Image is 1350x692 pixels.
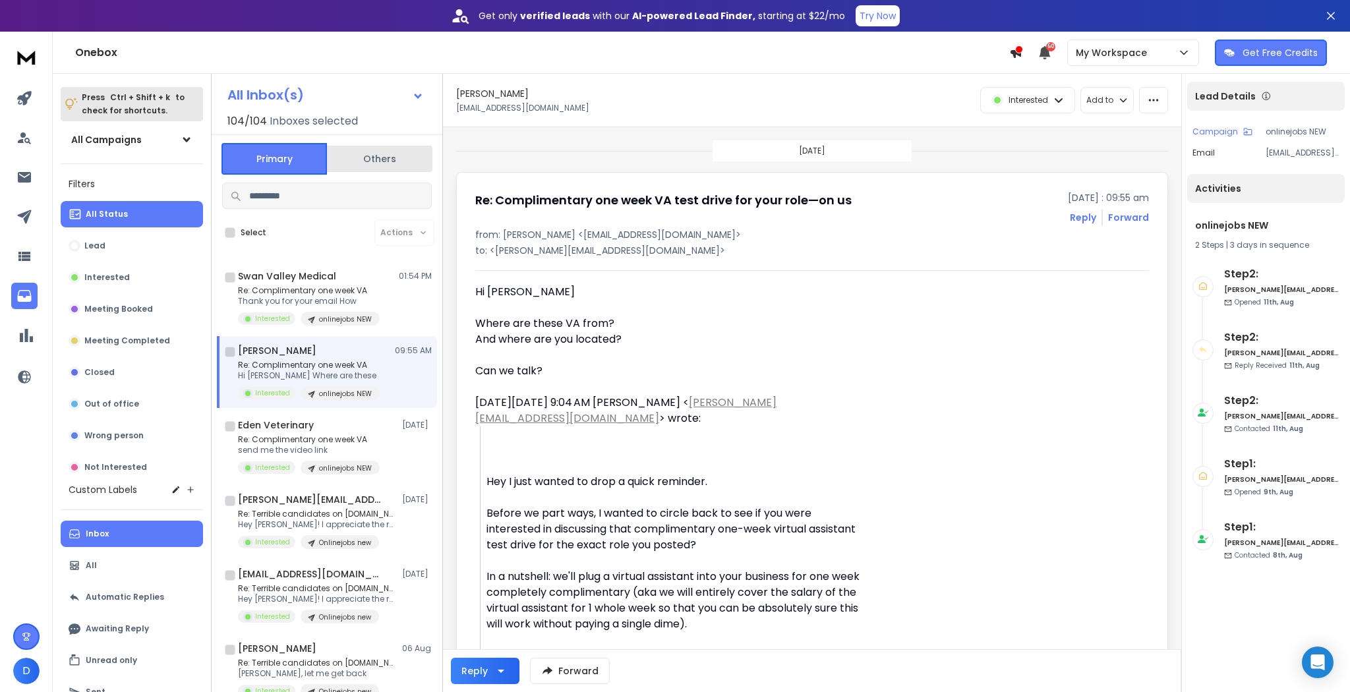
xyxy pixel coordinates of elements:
[451,658,519,684] button: Reply
[86,529,109,539] p: Inbox
[475,332,860,347] div: And where are you located?
[86,655,137,666] p: Unread only
[1195,239,1224,250] span: 2 Steps
[530,658,610,684] button: Forward
[520,9,590,22] strong: verified leads
[1264,297,1294,307] span: 11th, Aug
[238,360,380,370] p: Re: Complimentary one week VA
[319,612,371,622] p: Onlinejobs new
[238,270,336,283] h1: Swan Valley Medical
[402,569,432,579] p: [DATE]
[238,296,380,306] p: Thank you for your email How
[1224,411,1339,421] h6: [PERSON_NAME][EMAIL_ADDRESS][DOMAIN_NAME]
[456,103,589,113] p: [EMAIL_ADDRESS][DOMAIN_NAME]
[486,474,860,490] div: Hey I just wanted to drop a quick reminder.
[1192,127,1238,137] p: Campaign
[1076,46,1152,59] p: My Workspace
[1264,487,1293,497] span: 9th, Aug
[1068,191,1149,204] p: [DATE] : 09:55 am
[799,146,825,156] p: [DATE]
[238,658,396,668] p: Re: Terrible candidates on [DOMAIN_NAME]
[486,505,860,553] div: Before we part ways, I wanted to circle back to see if you were interested in discussing that com...
[108,90,172,105] span: Ctrl + Shift + k
[1086,95,1113,105] p: Add to
[1224,285,1339,295] h6: [PERSON_NAME][EMAIL_ADDRESS][DOMAIN_NAME]
[1224,393,1339,409] h6: Step 2 :
[84,399,139,409] p: Out of office
[1108,211,1149,224] div: Forward
[227,88,304,101] h1: All Inbox(s)
[1273,550,1303,560] span: 8th, Aug
[475,316,860,332] div: Where are these VA from?
[227,113,267,129] span: 104 / 104
[1224,330,1339,345] h6: Step 2 :
[238,344,316,357] h1: [PERSON_NAME]
[319,389,372,399] p: onlinejobs NEW
[84,430,144,441] p: Wrong person
[319,463,372,473] p: onlinejobs NEW
[1195,90,1256,103] p: Lead Details
[84,241,105,251] p: Lead
[238,567,383,581] h1: [EMAIL_ADDRESS][DOMAIN_NAME]
[475,228,1149,241] p: from: [PERSON_NAME] <[EMAIL_ADDRESS][DOMAIN_NAME]>
[1243,46,1318,59] p: Get Free Credits
[238,642,316,655] h1: [PERSON_NAME]
[327,144,432,173] button: Others
[1187,174,1345,203] div: Activities
[61,584,203,610] button: Automatic Replies
[319,538,371,548] p: Onlinejobs new
[1266,127,1339,137] p: onlinejobs NEW
[61,127,203,153] button: All Campaigns
[238,370,380,381] p: Hi [PERSON_NAME] Where are these
[475,395,860,426] div: [DATE][DATE] 9:04 AM [PERSON_NAME] < > wrote:
[61,175,203,193] h3: Filters
[61,201,203,227] button: All Status
[13,658,40,684] button: D
[402,494,432,505] p: [DATE]
[1195,219,1337,232] h1: onlinejobs NEW
[255,314,290,324] p: Interested
[61,359,203,386] button: Closed
[238,285,380,296] p: Re: Complimentary one week VA
[475,363,860,379] div: Can we talk?
[61,391,203,417] button: Out of office
[61,422,203,449] button: Wrong person
[1235,297,1294,307] p: Opened
[1224,348,1339,358] h6: [PERSON_NAME][EMAIL_ADDRESS][DOMAIN_NAME]
[1195,240,1337,250] div: |
[86,209,128,219] p: All Status
[61,264,203,291] button: Interested
[1224,475,1339,484] h6: [PERSON_NAME][EMAIL_ADDRESS][DOMAIN_NAME]
[486,569,860,632] div: In a nutshell: we'll plug a virtual assistant into your business for one week completely complime...
[1224,519,1339,535] h6: Step 1 :
[86,592,164,602] p: Automatic Replies
[270,113,358,129] h3: Inboxes selected
[1046,42,1055,51] span: 50
[1192,148,1215,158] p: Email
[13,45,40,69] img: logo
[61,296,203,322] button: Meeting Booked
[61,454,203,480] button: Not Interested
[1224,538,1339,548] h6: [PERSON_NAME][EMAIL_ADDRESS][DOMAIN_NAME]
[84,335,170,346] p: Meeting Completed
[1289,360,1320,370] span: 11th, Aug
[238,434,380,445] p: Re: Complimentary one week VA
[86,623,149,634] p: Awaiting Reply
[255,388,290,398] p: Interested
[84,304,153,314] p: Meeting Booked
[402,420,432,430] p: [DATE]
[1235,424,1303,434] p: Contacted
[61,328,203,354] button: Meeting Completed
[71,133,142,146] h1: All Campaigns
[1302,647,1334,678] div: Open Intercom Messenger
[221,143,327,175] button: Primary
[632,9,755,22] strong: AI-powered Lead Finder,
[1070,211,1096,224] button: Reply
[84,367,115,378] p: Closed
[69,483,137,496] h3: Custom Labels
[238,445,380,455] p: send me the video link
[241,227,266,238] label: Select
[1235,550,1303,560] p: Contacted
